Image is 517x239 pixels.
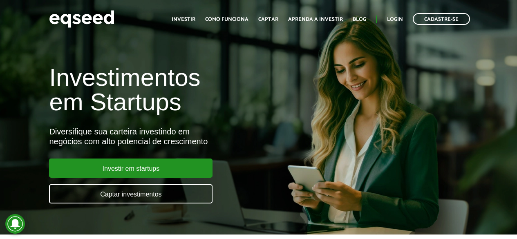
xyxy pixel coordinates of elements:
[205,17,248,22] a: Como funciona
[353,17,366,22] a: Blog
[49,127,295,146] div: Diversifique sua carteira investindo em negócios com alto potencial de crescimento
[49,8,114,30] img: EqSeed
[288,17,343,22] a: Aprenda a investir
[49,159,213,178] a: Investir em startups
[172,17,195,22] a: Investir
[413,13,470,25] a: Cadastre-se
[258,17,278,22] a: Captar
[49,65,295,114] h1: Investimentos em Startups
[387,17,403,22] a: Login
[49,184,213,203] a: Captar investimentos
